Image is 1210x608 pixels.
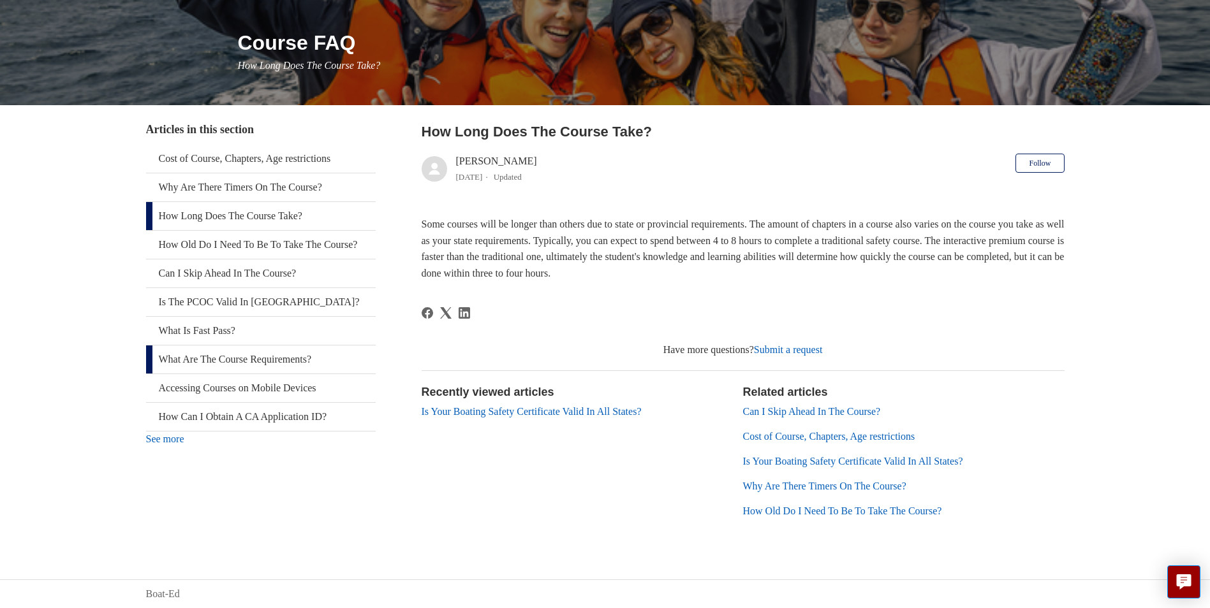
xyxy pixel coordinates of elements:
span: Articles in this section [146,123,254,136]
a: Is Your Boating Safety Certificate Valid In All States? [743,456,963,467]
a: Cost of Course, Chapters, Age restrictions [743,431,915,442]
a: Why Are There Timers On The Course? [743,481,906,491]
a: How Old Do I Need To Be To Take The Course? [146,231,376,259]
h2: Related articles [743,384,1065,401]
a: Can I Skip Ahead In The Course? [146,259,376,287]
a: How Long Does The Course Take? [146,202,376,230]
svg: Share this page on LinkedIn [459,307,470,319]
a: Is Your Boating Safety Certificate Valid In All States? [422,406,642,417]
a: Facebook [422,307,433,319]
p: Some courses will be longer than others due to state or provincial requirements. The amount of ch... [422,216,1065,281]
div: Have more questions? [422,342,1065,358]
a: Why Are There Timers On The Course? [146,173,376,201]
button: Follow Article [1015,154,1064,173]
a: See more [146,433,184,444]
svg: Share this page on X Corp [440,307,452,319]
a: Boat-Ed [146,586,180,602]
div: [PERSON_NAME] [456,154,537,184]
button: Live chat [1167,565,1200,598]
time: 03/21/2024, 10:28 [456,172,483,182]
a: Can I Skip Ahead In The Course? [743,406,881,417]
a: Accessing Courses on Mobile Devices [146,374,376,402]
span: How Long Does The Course Take? [238,60,381,71]
h2: How Long Does The Course Take? [422,121,1065,142]
a: How Can I Obtain A CA Application ID? [146,403,376,431]
a: Is The PCOC Valid In [GEOGRAPHIC_DATA]? [146,288,376,316]
svg: Share this page on Facebook [422,307,433,319]
h1: Course FAQ [238,27,1065,58]
a: Cost of Course, Chapters, Age restrictions [146,145,376,173]
a: Submit a request [754,344,823,355]
a: What Are The Course Requirements? [146,345,376,373]
h2: Recently viewed articles [422,384,730,401]
li: Updated [494,172,522,182]
a: How Old Do I Need To Be To Take The Course? [743,505,942,516]
a: What Is Fast Pass? [146,317,376,345]
a: LinkedIn [459,307,470,319]
a: X Corp [440,307,452,319]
